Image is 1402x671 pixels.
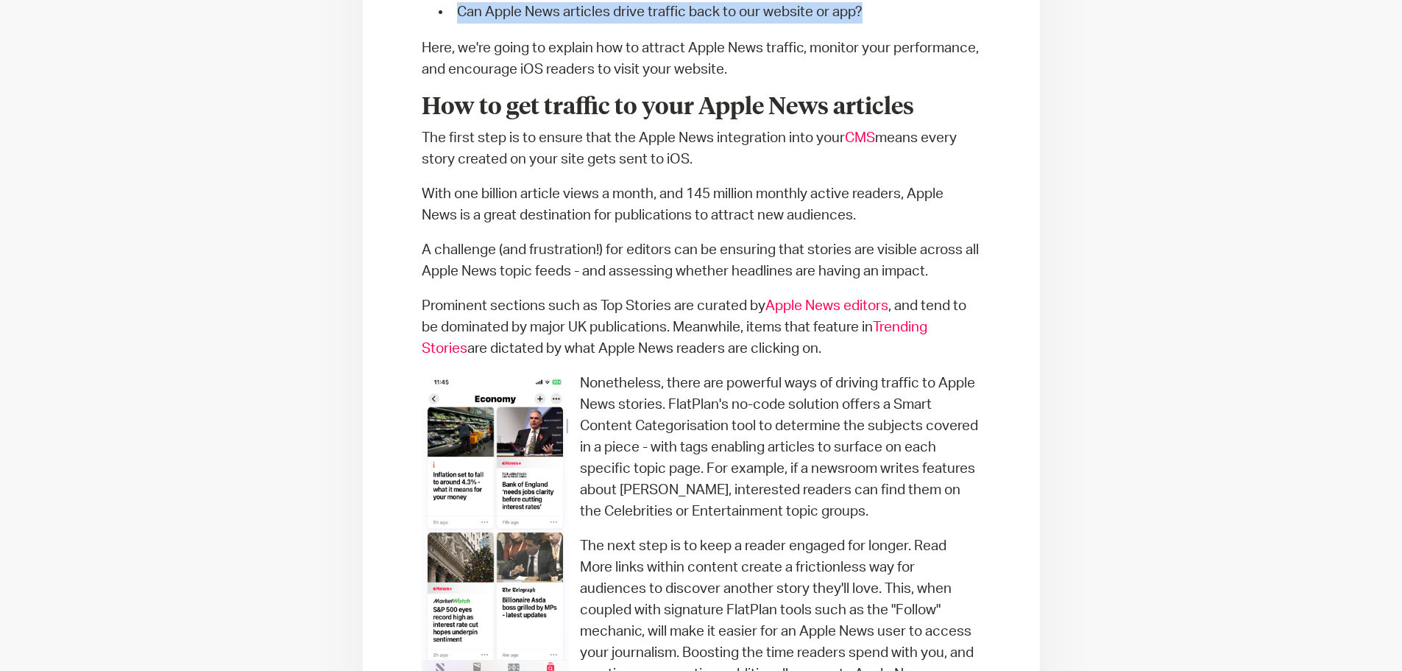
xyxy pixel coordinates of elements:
[422,373,981,522] p: Nonetheless, there are powerful ways of driving traffic to Apple News stories. FlatPlan's no-code...
[422,239,981,282] p: A challenge (and frustration!) for editors can be ensuring that stories are visible across all Ap...
[845,131,875,145] a: CMS
[765,299,888,313] a: Apple News editors
[451,2,981,24] li: Can Apple News articles drive traffic back to our website or app?
[422,127,981,170] p: The first step is to ensure that the Apple News integration into your means every story created o...
[422,38,981,80] p: Here, we're going to explain how to attract Apple News traffic, monitor your performance, and enc...
[422,95,981,120] h2: How to get traffic to your Apple News articles
[422,295,981,359] p: Prominent sections such as Top Stories are curated by , and tend to be dominated by major UK publ...
[422,183,981,226] p: With one billion article views a month, and 145 million monthly active readers, Apple News is a g...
